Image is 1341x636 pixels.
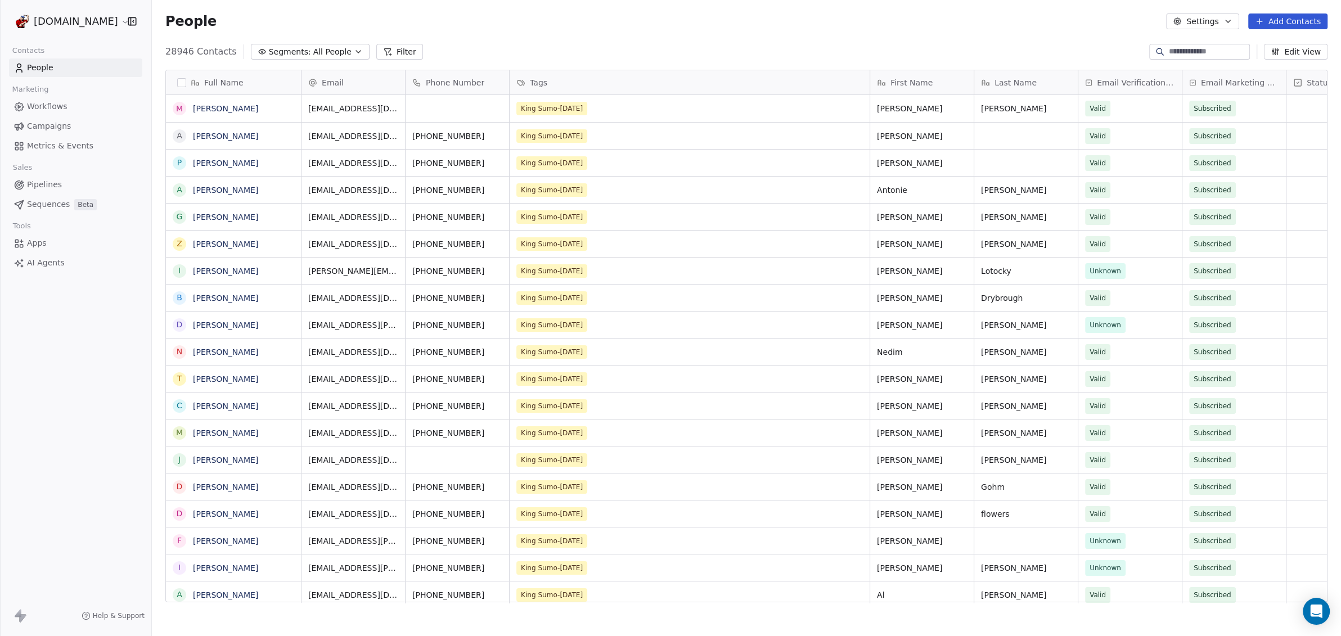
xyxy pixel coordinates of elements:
[877,589,967,601] span: Al
[166,70,301,94] div: Full Name
[27,120,71,132] span: Campaigns
[269,46,311,58] span: Segments:
[1194,562,1231,574] span: Subscribed
[177,508,183,520] div: d
[412,481,502,493] span: [PHONE_NUMBER]
[877,400,967,412] span: [PERSON_NAME]
[877,265,967,277] span: [PERSON_NAME]
[510,70,870,94] div: Tags
[1194,184,1231,196] span: Subscribed
[412,319,502,331] span: [PHONE_NUMBER]
[516,372,587,386] span: King Sumo-[DATE]
[9,234,142,252] a: Apps
[516,210,587,224] span: King Sumo-[DATE]
[193,132,258,141] a: [PERSON_NAME]
[193,213,258,222] a: [PERSON_NAME]
[376,44,423,60] button: Filter
[7,81,53,98] span: Marketing
[981,481,1071,493] span: Gohm
[308,481,398,493] span: [EMAIL_ADDRESS][DOMAIN_NAME]
[193,294,258,303] a: [PERSON_NAME]
[204,77,244,88] span: Full Name
[177,481,183,493] div: D
[1194,454,1231,466] span: Subscribed
[877,454,967,466] span: [PERSON_NAME]
[176,427,183,439] div: M
[412,589,502,601] span: [PHONE_NUMBER]
[1166,13,1239,29] button: Settings
[1090,103,1106,114] span: Valid
[193,590,258,599] a: [PERSON_NAME]
[516,129,587,143] span: King Sumo-[DATE]
[193,348,258,357] a: [PERSON_NAME]
[16,15,29,28] img: logomanalone.png
[9,175,142,194] a: Pipelines
[1090,481,1106,493] span: Valid
[1090,130,1106,142] span: Valid
[877,238,967,250] span: [PERSON_NAME]
[516,453,587,467] span: King Sumo-[DATE]
[8,218,35,234] span: Tools
[1090,157,1106,169] span: Valid
[27,179,62,191] span: Pipelines
[313,46,352,58] span: All People
[981,103,1071,114] span: [PERSON_NAME]
[516,426,587,440] span: King Sumo-[DATE]
[308,265,398,277] span: [PERSON_NAME][EMAIL_ADDRESS][PERSON_NAME][DOMAIN_NAME]
[877,292,967,304] span: [PERSON_NAME]
[8,159,37,176] span: Sales
[177,184,182,196] div: A
[1194,211,1231,223] span: Subscribed
[412,400,502,412] span: [PHONE_NUMBER]
[877,481,967,493] span: [PERSON_NAME]
[308,103,398,114] span: [EMAIL_ADDRESS][DOMAIN_NAME]
[177,211,183,223] div: G
[516,237,587,251] span: King Sumo-[DATE]
[1194,157,1231,169] span: Subscribed
[177,373,182,385] div: T
[308,130,398,142] span: [EMAIL_ADDRESS][DOMAIN_NAME]
[1182,70,1286,94] div: Email Marketing Consent
[516,264,587,278] span: King Sumo-[DATE]
[516,507,587,521] span: King Sumo-[DATE]
[981,427,1071,439] span: [PERSON_NAME]
[981,211,1071,223] span: [PERSON_NAME]
[308,454,398,466] span: [EMAIL_ADDRESS][DOMAIN_NAME]
[166,95,301,603] div: grid
[516,399,587,413] span: King Sumo-[DATE]
[412,427,502,439] span: [PHONE_NUMBER]
[877,373,967,385] span: [PERSON_NAME]
[193,509,258,518] a: [PERSON_NAME]
[1307,77,1332,88] span: Status
[308,400,398,412] span: [EMAIL_ADDRESS][DOMAIN_NAME]
[9,97,142,116] a: Workflows
[1194,346,1231,358] span: Subscribed
[13,12,120,31] button: [DOMAIN_NAME]
[1194,373,1231,385] span: Subscribed
[516,534,587,548] span: King Sumo-[DATE]
[516,345,587,359] span: King Sumo-[DATE]
[412,265,502,277] span: [PHONE_NUMBER]
[308,346,398,358] span: [EMAIL_ADDRESS][DOMAIN_NAME]
[193,159,258,168] a: [PERSON_NAME]
[193,321,258,330] a: [PERSON_NAME]
[412,130,502,142] span: [PHONE_NUMBER]
[322,77,344,88] span: Email
[193,375,258,384] a: [PERSON_NAME]
[981,454,1071,466] span: [PERSON_NAME]
[1090,373,1106,385] span: Valid
[974,70,1078,94] div: Last Name
[877,346,967,358] span: Nedim
[1090,589,1106,601] span: Valid
[1194,400,1231,412] span: Subscribed
[981,400,1071,412] span: [PERSON_NAME]
[877,535,967,547] span: [PERSON_NAME]
[301,70,405,94] div: Email
[870,70,974,94] div: First Name
[1194,130,1231,142] span: Subscribed
[193,186,258,195] a: [PERSON_NAME]
[1090,346,1106,358] span: Valid
[994,77,1037,88] span: Last Name
[1090,508,1106,520] span: Valid
[412,562,502,574] span: [PHONE_NUMBER]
